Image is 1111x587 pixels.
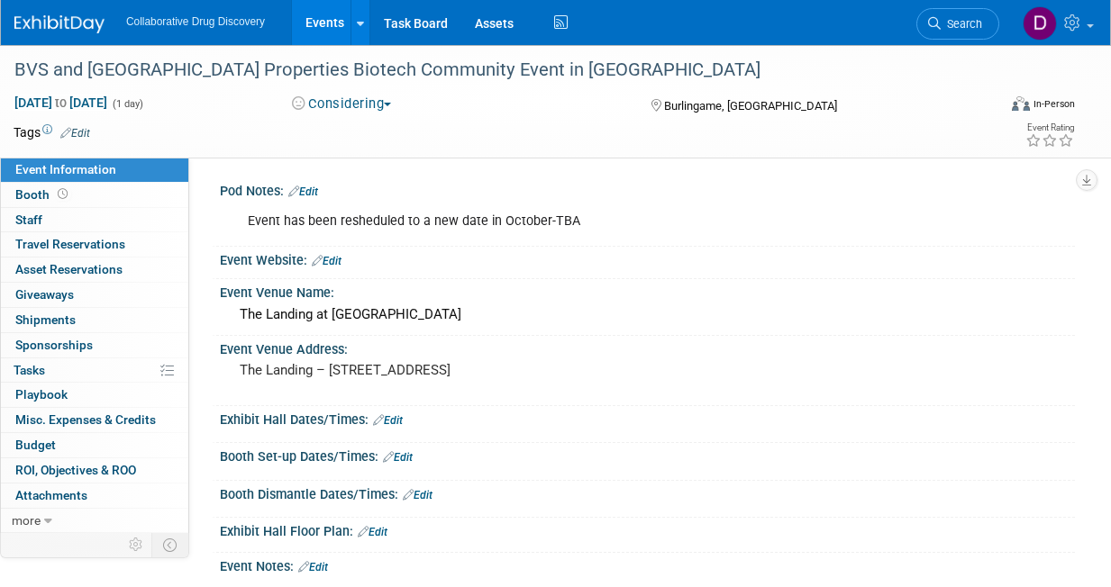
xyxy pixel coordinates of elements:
td: Personalize Event Tab Strip [121,533,152,556]
span: Sponsorships [15,338,93,352]
a: Staff [1,208,188,232]
span: (1 day) [111,98,143,110]
span: Misc. Expenses & Credits [15,412,156,427]
span: Playbook [15,387,68,402]
span: Burlingame, [GEOGRAPHIC_DATA] [664,99,837,113]
img: Daniel Castro [1023,6,1057,41]
a: Edit [60,127,90,140]
div: Booth Set-up Dates/Times: [220,443,1075,466]
span: Asset Reservations [15,262,123,276]
img: ExhibitDay [14,15,105,33]
a: Asset Reservations [1,257,188,282]
div: Event Venue Address: [220,336,1075,358]
span: Travel Reservations [15,237,125,251]
div: BVS and [GEOGRAPHIC_DATA] Properties Biotech Community Event in [GEOGRAPHIC_DATA] [8,54,984,86]
img: Format-Inperson.png [1012,96,1030,111]
a: Event Information [1,158,188,182]
a: Edit [312,255,341,267]
a: Budget [1,433,188,457]
span: Shipments [15,312,76,327]
div: Event Rating [1025,123,1074,132]
span: Tasks [14,363,45,377]
a: Playbook [1,383,188,407]
div: Event Format [921,94,1075,121]
a: Search [916,8,999,40]
td: Toggle Event Tabs [152,533,189,556]
a: Edit [403,489,433,501]
a: Travel Reservations [1,232,188,257]
div: The Landing at [GEOGRAPHIC_DATA] [233,301,1061,329]
div: Event Website: [220,247,1075,270]
a: Edit [383,451,413,464]
span: more [12,513,41,528]
div: Exhibit Hall Dates/Times: [220,406,1075,429]
span: Budget [15,438,56,452]
a: Shipments [1,308,188,332]
a: Attachments [1,483,188,508]
a: Edit [298,561,328,573]
span: Giveaways [15,287,74,302]
a: Edit [288,185,318,198]
span: Staff [15,212,42,227]
div: Exhibit Hall Floor Plan: [220,518,1075,541]
span: Booth [15,187,71,202]
span: Collaborative Drug Discovery [126,15,265,28]
a: Booth [1,183,188,207]
span: to [52,95,69,110]
a: Giveaways [1,283,188,307]
button: Considering [286,95,398,113]
a: Edit [373,414,403,427]
span: [DATE] [DATE] [14,95,108,111]
a: Sponsorships [1,333,188,357]
pre: The Landing – [STREET_ADDRESS] [240,362,556,378]
span: ROI, Objectives & ROO [15,463,136,477]
td: Tags [14,123,90,141]
span: Event Information [15,162,116,176]
div: Event Notes: [220,553,1075,576]
span: Booth not reserved yet [54,187,71,201]
span: Search [941,17,982,31]
a: Edit [358,526,387,538]
div: Pod Notes: [220,177,1075,201]
a: Misc. Expenses & Credits [1,408,188,432]
a: Tasks [1,358,188,383]
a: more [1,509,188,533]
div: Booth Dismantle Dates/Times: [220,481,1075,504]
div: In-Person [1033,97,1075,111]
div: Event has been resheduled to a new date in October-TBA [235,203,905,239]
span: Attachments [15,488,87,502]
a: ROI, Objectives & ROO [1,458,188,483]
div: Event Venue Name: [220,279,1075,302]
